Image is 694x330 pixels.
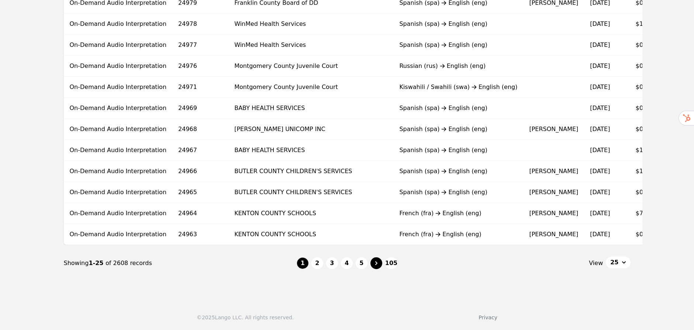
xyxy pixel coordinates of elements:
td: BABY HEALTH SERVICES [228,140,393,161]
td: 24966 [172,161,228,182]
div: Spanish (spa) English (eng) [399,41,517,49]
td: 24976 [172,56,228,77]
td: $0.00 [630,119,664,140]
time: [DATE] [590,126,610,133]
td: Montgomery County Juvenile Court [228,77,393,98]
time: [DATE] [590,62,610,69]
time: [DATE] [590,210,610,217]
span: 25 [610,258,618,267]
div: Showing of 2608 records [64,259,297,268]
span: View [589,259,603,268]
td: On-Demand Audio Interpretation [64,224,173,245]
span: 1-25 [89,259,106,267]
time: [DATE] [590,104,610,111]
td: [PERSON_NAME] [523,203,584,224]
td: 24964 [172,203,228,224]
time: [DATE] [590,41,610,48]
div: Spanish (spa) English (eng) [399,167,517,176]
button: 2 [311,257,323,269]
td: On-Demand Audio Interpretation [64,77,173,98]
td: On-Demand Audio Interpretation [64,119,173,140]
td: 24967 [172,140,228,161]
time: [DATE] [590,189,610,196]
td: 24969 [172,98,228,119]
time: [DATE] [590,231,610,238]
td: 24965 [172,182,228,203]
td: On-Demand Audio Interpretation [64,161,173,182]
td: $1.19 [630,14,664,35]
td: $7.24 [630,203,664,224]
time: [DATE] [590,168,610,175]
button: 5 [356,257,367,269]
td: 24963 [172,224,228,245]
div: Russian (rus) English (eng) [399,62,517,71]
nav: Page navigation [64,245,631,281]
div: Spanish (spa) English (eng) [399,20,517,28]
td: [PERSON_NAME] [523,224,584,245]
td: 24977 [172,35,228,56]
td: $0.00 [630,56,664,77]
td: WinMed Health Services [228,35,393,56]
button: 105 [385,257,397,269]
td: BUTLER COUNTY CHILDREN'S SERVICES [228,161,393,182]
td: [PERSON_NAME] [523,161,584,182]
button: 4 [341,257,353,269]
td: [PERSON_NAME] [523,119,584,140]
div: Spanish (spa) English (eng) [399,125,517,134]
div: Spanish (spa) English (eng) [399,104,517,113]
td: BABY HEALTH SERVICES [228,98,393,119]
button: 25 [606,257,630,268]
td: Montgomery County Juvenile Court [228,56,393,77]
time: [DATE] [590,83,610,90]
div: Kiswahili / Swahili (swa) English (eng) [399,83,517,92]
div: French (fra) English (eng) [399,230,517,239]
time: [DATE] [590,147,610,154]
td: On-Demand Audio Interpretation [64,98,173,119]
td: On-Demand Audio Interpretation [64,35,173,56]
td: KENTON COUNTY SCHOOLS [228,224,393,245]
td: $0.00 [630,77,664,98]
td: [PERSON_NAME] [523,182,584,203]
td: On-Demand Audio Interpretation [64,203,173,224]
div: Spanish (spa) English (eng) [399,188,517,197]
time: [DATE] [590,20,610,27]
td: 24968 [172,119,228,140]
td: $0.00 [630,98,664,119]
a: Privacy [479,314,497,320]
td: BUTLER COUNTY CHILDREN'S SERVICES [228,182,393,203]
td: $1.36 [630,140,664,161]
td: $0.08 [630,182,664,203]
button: 3 [326,257,338,269]
div: © 2025 Lango LLC. All rights reserved. [197,314,294,321]
td: On-Demand Audio Interpretation [64,182,173,203]
td: $1.24 [630,161,664,182]
td: 24971 [172,77,228,98]
td: $0.00 [630,224,664,245]
td: WinMed Health Services [228,14,393,35]
td: On-Demand Audio Interpretation [64,14,173,35]
td: $0.00 [630,35,664,56]
td: 24978 [172,14,228,35]
td: [PERSON_NAME] UNICOMP INC [228,119,393,140]
td: On-Demand Audio Interpretation [64,56,173,77]
div: French (fra) English (eng) [399,209,517,218]
td: On-Demand Audio Interpretation [64,140,173,161]
td: KENTON COUNTY SCHOOLS [228,203,393,224]
div: Spanish (spa) English (eng) [399,146,517,155]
